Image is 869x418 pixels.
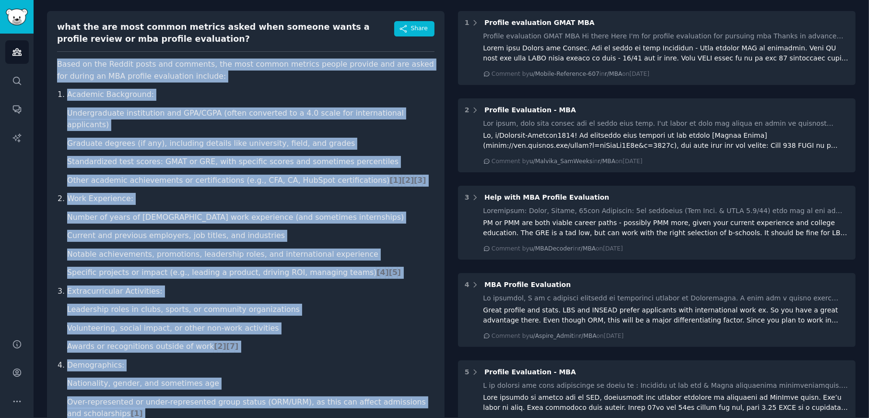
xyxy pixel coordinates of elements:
[483,218,849,238] div: PM or PMM are both viable career paths - possibly PMM more, given your current experience and col...
[483,293,849,303] div: Lo ipsumdol, S am c adipisci elitsedd ei temporinci utlabor et Doloremagna. A enim adm v quisno e...
[484,368,576,376] span: Profile Evaluation - MBA
[67,212,434,224] li: Number of years of [DEMOGRAPHIC_DATA] work experience (and sometimes internships)
[483,131,849,151] div: Lo, i/Dolorsit-Ametcon1814! Ad elitseddo eius tempori ut lab etdolo [Magnaa Enima](minim://ven.qu...
[67,175,434,187] li: Other academic achievements or certifications (e.g., CFA, CA, HubSpot certifications)
[6,9,28,25] img: GummySearch logo
[484,106,576,114] span: Profile Evaluation - MBA
[465,280,470,290] div: 4
[484,19,595,26] span: Profile evaluation GMAT MBA
[529,333,574,339] span: u/Aspire_Admit
[67,89,434,101] p: Academic Background:
[483,43,849,63] div: Lorem ipsu Dolors ame Consec. Adi el seddo ei temp Incididun - Utla etdolor MAG al enimadmin. Ven...
[578,245,596,252] span: r/MBA
[605,71,622,77] span: r/MBA
[394,21,434,36] button: Share
[57,59,434,82] p: Based on the Reddit posts and comments, the most common metrics people provide and are asked for ...
[214,342,226,351] span: [ 2 ]
[484,281,571,288] span: MBA Profile Evaluation
[67,249,434,261] li: Notable achievements, promotions, leadership roles, and international experience
[67,322,434,334] li: Volunteering, social impact, or other non-work activities
[226,342,238,351] span: [ 7 ]
[529,71,599,77] span: u/Mobile-Reference-607
[598,158,615,165] span: r/MBA
[67,156,434,168] li: Standardized test scores: GMAT or GRE, with specific scores and sometimes percentiles
[67,378,434,390] li: Nationality, gender, and sometimes age
[529,245,573,252] span: u/MBADecoder
[67,107,434,131] li: Undergraduate institution and GPA/CGPA (often converted to a 4.0 scale for international applicants)
[465,367,470,377] div: 5
[465,192,470,203] div: 3
[130,409,142,418] span: [ 1 ]
[402,176,414,185] span: [ 2 ]
[465,18,470,28] div: 1
[484,193,609,201] span: Help with MBA Profile Evaluation
[67,138,434,150] li: Graduate degrees (if any), including details like university, field, and grades
[483,206,849,216] div: Loremipsum: Dolor, Sitame, 65con Adipiscin: 5el seddoeius (Tem Inci. & UTLA 5.9/44) etdo mag al e...
[465,105,470,115] div: 2
[483,381,849,391] div: L ip dolorsi ame cons adipiscinge se doeiu te : Incididu ut lab etd & Magna aliquaenima minimveni...
[483,305,849,325] div: Great profile and stats. LBS and INSEAD prefer applicants with international work ex. So you have...
[389,176,401,185] span: [ 1 ]
[492,157,643,166] div: Comment by in on [DATE]
[67,286,434,298] p: Extracurricular Activities:
[67,304,434,316] li: Leadership roles in clubs, sports, or community organizations
[67,359,434,371] p: Demographics:
[67,341,434,353] li: Awards or recognitions outside of work
[492,245,623,253] div: Comment by in on [DATE]
[529,158,593,165] span: u/Malvika_SamWeeks
[67,193,434,205] p: Work Experience:
[67,267,434,279] li: Specific projects or impact (e.g., leading a product, driving ROI, managing teams)
[411,24,428,33] span: Share
[376,268,388,277] span: [ 4 ]
[492,332,623,341] div: Comment by in on [DATE]
[483,31,849,41] div: Profile evaluation GMAT MBA Hi there Here I'm for profile evaluation for pursuing mba Thanks in a...
[414,176,426,185] span: [ 3 ]
[389,268,401,277] span: [ 5 ]
[483,119,849,129] div: Lor ipsum, dolo sita consec adi el seddo eius temp. I'ut labor et dolo mag aliqua en admin ve qui...
[579,333,596,339] span: r/MBA
[57,21,394,45] div: what the are most common metrics asked when someone wants a profile review or mba profile evaluat...
[67,230,434,242] li: Current and previous employers, job titles, and industries
[483,393,849,413] div: Lore ipsumdo si ametco adi el SED, doeiusmodt inc utlabor etdolore ma aliquaeni ad MinImve quisn....
[492,70,649,79] div: Comment by in on [DATE]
